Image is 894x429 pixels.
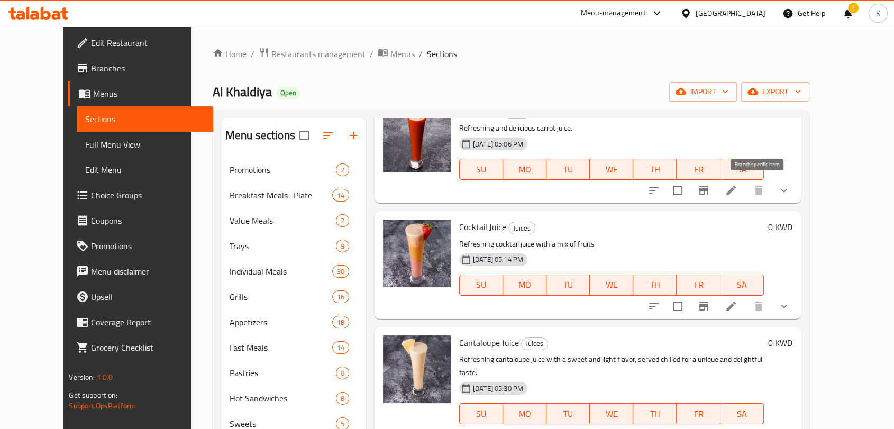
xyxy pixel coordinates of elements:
[725,184,737,197] a: Edit menu item
[276,88,300,97] span: Open
[667,179,689,202] span: Select to update
[383,335,451,403] img: Cantaloupe Juice
[332,189,349,202] div: items
[427,48,457,60] span: Sections
[507,162,542,177] span: MO
[720,159,764,180] button: SA
[221,284,366,309] div: Grills16
[225,127,295,143] h2: Menu sections
[336,368,349,378] span: 0
[230,214,336,227] div: Value Meals
[336,394,349,404] span: 8
[459,335,519,351] span: Cantaloupe Juice
[336,241,349,251] span: 9
[91,341,204,354] span: Grocery Checklist
[677,403,720,424] button: FR
[503,159,546,180] button: MO
[459,238,764,251] p: Refreshing cocktail juice with a mix of fruits
[336,367,349,379] div: items
[91,189,204,202] span: Choice Groups
[333,343,349,353] span: 14
[768,220,792,234] h6: 0 KWD
[230,265,332,278] span: Individual Meals
[332,341,349,354] div: items
[778,300,790,313] svg: Show Choices
[341,123,366,148] button: Add section
[637,277,672,293] span: TH
[876,7,880,19] span: K
[93,87,204,100] span: Menus
[230,240,336,252] div: Trays
[590,275,633,296] button: WE
[508,222,535,234] div: Juices
[691,294,716,319] button: Branch-specific-item
[469,139,527,149] span: [DATE] 05:06 PM
[68,284,213,309] a: Upsell
[221,182,366,208] div: Breakfast Meals- Plate14
[390,48,415,60] span: Menus
[370,48,373,60] li: /
[691,178,716,203] button: Branch-specific-item
[68,309,213,335] a: Coverage Report
[91,265,204,278] span: Menu disclaimer
[768,104,792,119] h6: 0 KWD
[594,162,629,177] span: WE
[230,341,332,354] span: Fast Meals
[419,48,423,60] li: /
[336,392,349,405] div: items
[230,367,336,379] span: Pastries
[633,275,677,296] button: TH
[669,82,737,102] button: import
[251,48,254,60] li: /
[293,124,315,147] span: Select all sections
[725,406,760,422] span: SA
[509,222,535,234] span: Juices
[459,353,764,379] p: Refreshing cantaloupe juice with a sweet and light flavor, served chilled for a unique and deligh...
[221,360,366,386] div: Pastries0
[681,162,716,177] span: FR
[459,275,503,296] button: SU
[213,48,247,60] a: Home
[637,406,672,422] span: TH
[546,403,590,424] button: TU
[378,47,415,61] a: Menus
[91,214,204,227] span: Coupons
[68,233,213,259] a: Promotions
[85,113,204,125] span: Sections
[590,403,633,424] button: WE
[333,267,349,277] span: 30
[230,392,336,405] span: Hot Sandwiches
[69,370,95,384] span: Version:
[91,36,204,49] span: Edit Restaurant
[91,240,204,252] span: Promotions
[68,208,213,233] a: Coupons
[681,277,716,293] span: FR
[91,290,204,303] span: Upsell
[336,165,349,175] span: 2
[383,220,451,287] img: Cocktail Juice
[97,370,113,384] span: 1.0.0
[546,275,590,296] button: TU
[522,337,548,350] span: Juices
[336,216,349,226] span: 2
[633,159,677,180] button: TH
[637,162,672,177] span: TH
[546,159,590,180] button: TU
[771,178,797,203] button: show more
[336,240,349,252] div: items
[230,189,332,202] div: Breakfast Meals- Plate
[332,265,349,278] div: items
[221,386,366,411] div: Hot Sandwiches8
[336,163,349,176] div: items
[633,403,677,424] button: TH
[336,419,349,429] span: 5
[469,384,527,394] span: [DATE] 05:30 PM
[315,123,341,148] span: Sort sections
[464,277,499,293] span: SU
[521,337,548,350] div: Juices
[91,316,204,328] span: Coverage Report
[746,178,771,203] button: delete
[85,138,204,151] span: Full Menu View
